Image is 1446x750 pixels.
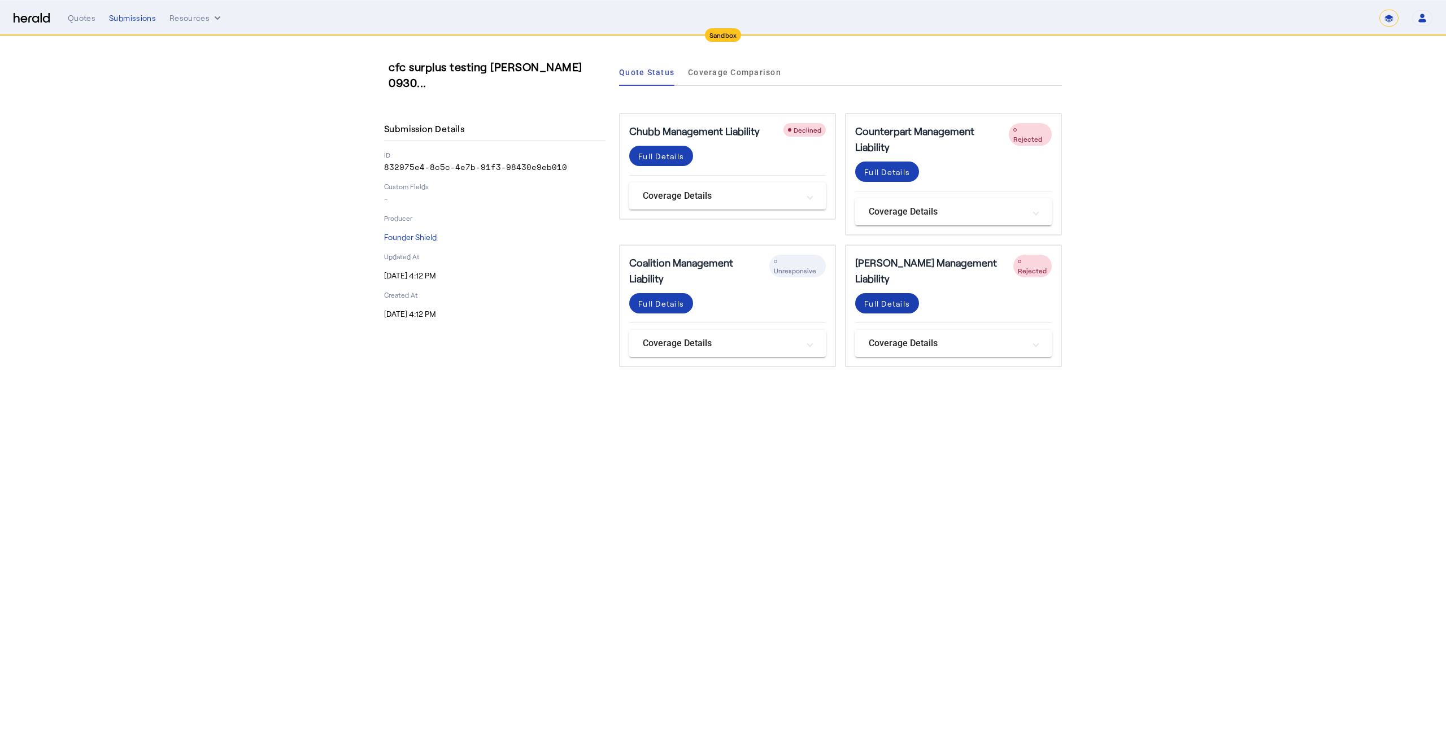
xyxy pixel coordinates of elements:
[619,59,674,86] a: Quote Status
[638,298,684,309] div: Full Details
[774,267,816,274] span: Unresponsive
[68,12,95,24] div: Quotes
[643,337,799,350] mat-panel-title: Coverage Details
[688,68,781,76] span: Coverage Comparison
[109,12,156,24] div: Submissions
[855,330,1052,357] mat-expansion-panel-header: Coverage Details
[14,13,50,24] img: Herald Logo
[384,270,606,281] p: [DATE] 4:12 PM
[389,59,610,90] h3: cfc surplus testing [PERSON_NAME] 0930...
[855,198,1052,225] mat-expansion-panel-header: Coverage Details
[384,252,606,261] p: Updated At
[869,205,1025,219] mat-panel-title: Coverage Details
[384,308,606,320] p: [DATE] 4:12 PM
[1018,267,1047,274] span: Rejected
[629,182,826,210] mat-expansion-panel-header: Coverage Details
[384,182,606,191] p: Custom Fields
[688,59,781,86] a: Coverage Comparison
[855,123,1009,155] h5: Counterpart Management Liability
[619,68,674,76] span: Quote Status
[864,298,910,309] div: Full Details
[384,162,606,173] p: 832975e4-8c5c-4e7b-91f3-98430e9eb010
[638,150,684,162] div: Full Details
[864,166,910,178] div: Full Details
[384,150,606,159] p: ID
[384,213,606,223] p: Producer
[705,28,742,42] div: Sandbox
[855,293,919,313] button: Full Details
[384,122,469,136] h4: Submission Details
[384,290,606,299] p: Created At
[384,193,606,204] p: -
[629,293,693,313] button: Full Details
[869,337,1025,350] mat-panel-title: Coverage Details
[629,330,826,357] mat-expansion-panel-header: Coverage Details
[855,162,919,182] button: Full Details
[794,126,821,134] span: Declined
[855,255,1013,286] h5: [PERSON_NAME] Management Liability
[643,189,799,203] mat-panel-title: Coverage Details
[629,123,760,139] h5: Chubb Management Liability
[169,12,223,24] button: Resources dropdown menu
[384,232,606,243] p: Founder Shield
[1013,135,1042,143] span: Rejected
[629,255,769,286] h5: Coalition Management Liability
[629,146,693,166] button: Full Details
